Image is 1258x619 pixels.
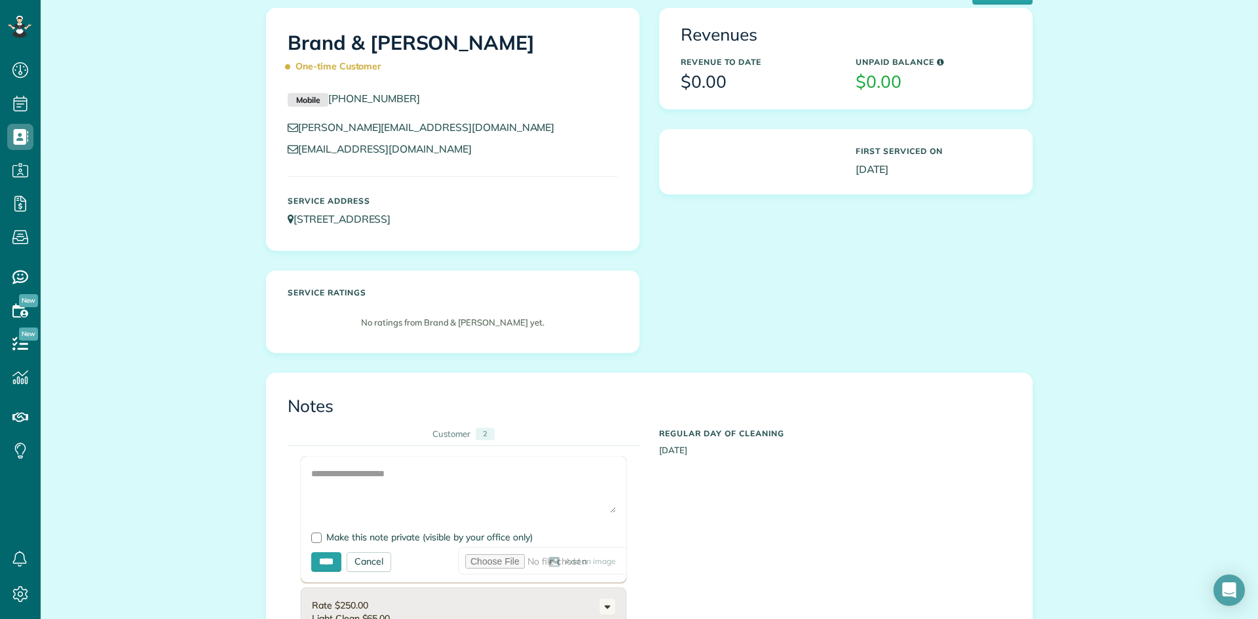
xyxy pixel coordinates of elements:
[1213,574,1245,606] div: Open Intercom Messenger
[432,428,470,440] div: Customer
[649,422,1021,457] div: [DATE]
[856,162,1011,177] p: [DATE]
[856,58,1011,66] h5: Unpaid Balance
[681,73,836,92] h3: $0.00
[856,147,1011,155] h5: First Serviced On
[288,288,618,297] h5: Service ratings
[476,428,495,440] div: 2
[288,32,618,78] h1: Brand & [PERSON_NAME]
[326,531,533,543] span: Make this note private (visible by your office only)
[288,55,387,78] span: One-time Customer
[288,92,420,105] a: Mobile[PHONE_NUMBER]
[19,294,38,307] span: New
[294,316,611,329] p: No ratings from Brand & [PERSON_NAME] yet.
[681,26,1011,45] h3: Revenues
[288,397,1011,416] h3: Notes
[347,552,391,572] div: Cancel
[19,328,38,341] span: New
[288,121,567,134] a: [PERSON_NAME][EMAIL_ADDRESS][DOMAIN_NAME]
[856,73,1011,92] h3: $0.00
[288,93,328,107] small: Mobile
[288,197,618,205] h5: Service Address
[659,429,1011,438] h5: Regular day of cleaning
[681,58,836,66] h5: Revenue to Date
[288,142,484,155] a: [EMAIL_ADDRESS][DOMAIN_NAME]
[288,212,403,225] a: [STREET_ADDRESS]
